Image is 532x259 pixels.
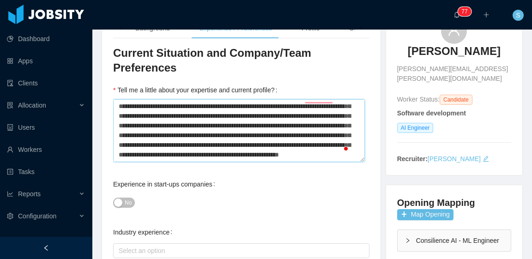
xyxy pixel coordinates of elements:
i: icon: edit [483,156,489,162]
i: icon: left [118,26,123,30]
span: Candidate [440,95,472,105]
h4: Opening Mapping [397,196,475,209]
i: icon: setting [7,213,13,219]
i: icon: right [359,26,363,30]
a: icon: robotUsers [7,118,85,137]
span: Allocation [18,102,46,109]
button: icon: plusMap Opening [397,209,453,220]
input: Industry experience [116,245,121,256]
span: S [516,10,520,21]
p: 7 [461,7,465,16]
a: icon: pie-chartDashboard [7,30,85,48]
i: icon: plus [483,12,490,18]
p: 7 [465,7,468,16]
strong: Recruiter: [397,155,428,163]
a: icon: appstoreApps [7,52,85,70]
div: Select an option [119,246,360,255]
a: icon: profileTasks [7,163,85,181]
a: [PERSON_NAME] [428,155,481,163]
a: [PERSON_NAME] [408,44,501,64]
i: icon: right [405,238,411,243]
i: icon: line-chart [7,191,13,197]
textarea: To enrich screen reader interactions, please activate Accessibility in Grammarly extension settings [113,99,365,162]
a: icon: userWorkers [7,140,85,159]
label: Tell me a little about your expertise and current profile? [113,86,281,94]
span: Configuration [18,212,56,220]
i: icon: bell [453,12,460,18]
a: icon: auditClients [7,74,85,92]
span: Worker Status: [397,96,440,103]
div: icon: rightConsilience AI - ML Engineer [398,230,511,251]
h3: Current Situation and Company/Team Preferences [113,46,369,76]
sup: 77 [458,7,471,16]
label: Industry experience [113,229,176,236]
button: Experience in start-ups companies [113,198,135,208]
i: icon: solution [7,102,13,108]
h3: [PERSON_NAME] [408,44,501,59]
span: [PERSON_NAME][EMAIL_ADDRESS][PERSON_NAME][DOMAIN_NAME] [397,64,511,84]
span: No [125,198,132,207]
i: icon: user [447,24,460,36]
span: AI Engineer [397,123,434,133]
label: Experience in start-ups companies [113,181,219,188]
span: Reports [18,190,41,198]
strong: Software development [397,109,466,117]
